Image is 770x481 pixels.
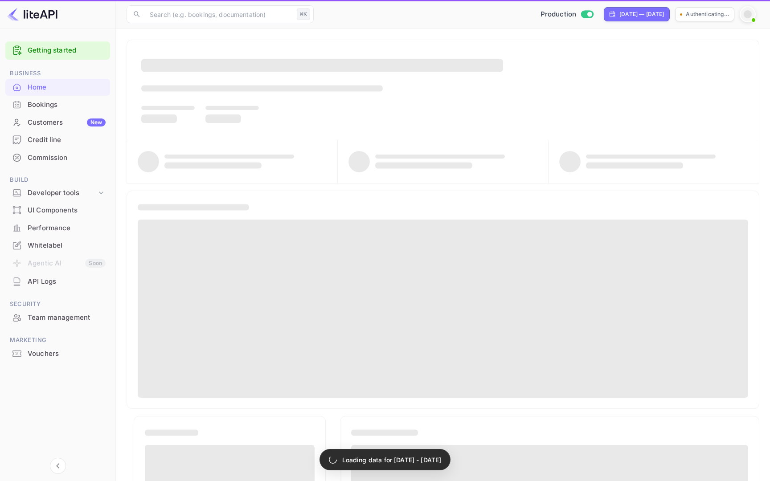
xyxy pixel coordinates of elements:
[50,458,66,474] button: Collapse navigation
[541,9,577,20] span: Production
[5,175,110,185] span: Build
[28,313,106,323] div: Team management
[5,41,110,60] div: Getting started
[5,273,110,289] a: API Logs
[5,114,110,130] a: CustomersNew
[5,202,110,219] div: UI Components
[5,345,110,362] a: Vouchers
[87,118,106,126] div: New
[5,237,110,253] a: Whitelabel
[686,10,729,18] p: Authenticating...
[28,205,106,216] div: UI Components
[144,5,293,23] input: Search (e.g. bookings, documentation)
[5,220,110,236] a: Performance
[5,79,110,95] a: Home
[604,7,670,21] div: Click to change the date range period
[619,10,664,18] div: [DATE] — [DATE]
[28,118,106,128] div: Customers
[5,131,110,148] a: Credit line
[7,7,57,21] img: LiteAPI logo
[342,455,442,465] p: Loading data for [DATE] - [DATE]
[5,299,110,309] span: Security
[28,135,106,145] div: Credit line
[5,149,110,167] div: Commission
[5,345,110,363] div: Vouchers
[5,149,110,166] a: Commission
[28,45,106,56] a: Getting started
[28,349,106,359] div: Vouchers
[5,96,110,113] a: Bookings
[5,69,110,78] span: Business
[28,188,97,198] div: Developer tools
[5,237,110,254] div: Whitelabel
[5,220,110,237] div: Performance
[5,79,110,96] div: Home
[297,8,310,20] div: ⌘K
[5,335,110,345] span: Marketing
[5,309,110,326] a: Team management
[5,96,110,114] div: Bookings
[28,223,106,233] div: Performance
[5,185,110,201] div: Developer tools
[5,131,110,149] div: Credit line
[28,277,106,287] div: API Logs
[28,153,106,163] div: Commission
[28,240,106,251] div: Whitelabel
[28,100,106,110] div: Bookings
[28,82,106,93] div: Home
[537,9,597,20] div: Switch to Sandbox mode
[5,202,110,218] a: UI Components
